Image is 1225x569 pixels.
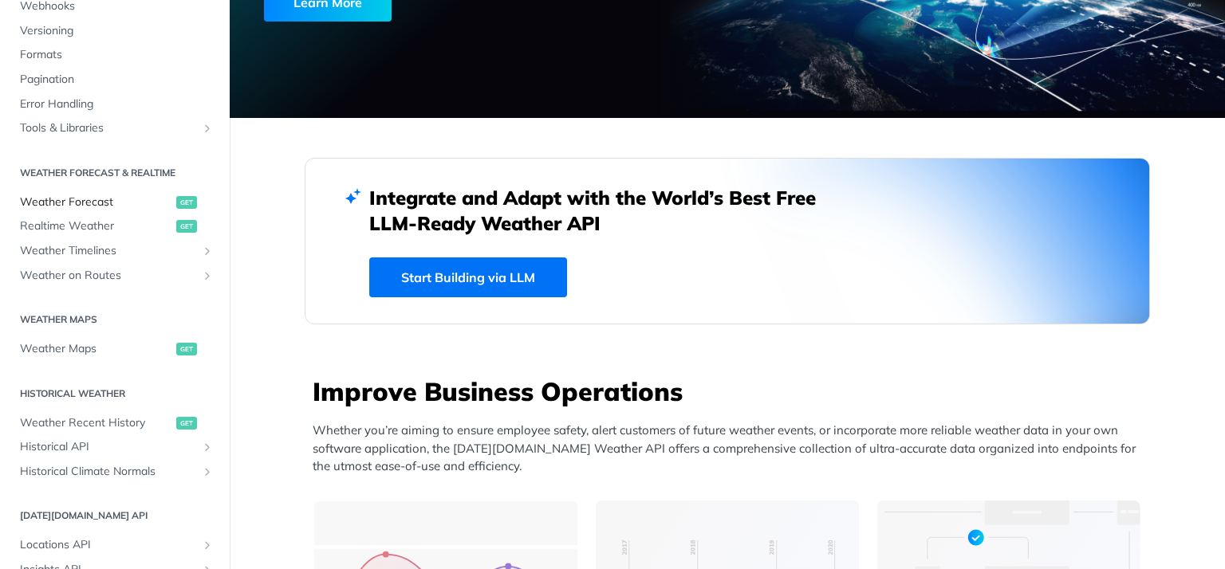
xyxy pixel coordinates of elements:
[12,190,218,214] a: Weather Forecastget
[201,269,214,282] button: Show subpages for Weather on Routes
[12,239,218,263] a: Weather TimelinesShow subpages for Weather Timelines
[12,387,218,401] h2: Historical Weather
[12,214,218,238] a: Realtime Weatherget
[313,374,1150,409] h3: Improve Business Operations
[176,196,197,209] span: get
[369,257,567,297] a: Start Building via LLM
[313,422,1150,476] p: Whether you’re aiming to ensure employee safety, alert customers of future weather events, or inc...
[176,343,197,355] span: get
[20,96,214,112] span: Error Handling
[20,72,214,88] span: Pagination
[12,435,218,459] a: Historical APIShow subpages for Historical API
[20,415,172,431] span: Weather Recent History
[12,92,218,116] a: Error Handling
[20,194,172,210] span: Weather Forecast
[201,245,214,257] button: Show subpages for Weather Timelines
[12,533,218,557] a: Locations APIShow subpages for Locations API
[20,218,172,234] span: Realtime Weather
[12,68,218,92] a: Pagination
[12,460,218,484] a: Historical Climate NormalsShow subpages for Historical Climate Normals
[20,120,197,136] span: Tools & Libraries
[12,43,218,67] a: Formats
[201,122,214,135] button: Show subpages for Tools & Libraries
[12,508,218,523] h2: [DATE][DOMAIN_NAME] API
[20,243,197,259] span: Weather Timelines
[20,439,197,455] span: Historical API
[176,220,197,233] span: get
[20,23,214,39] span: Versioning
[12,166,218,180] h2: Weather Forecast & realtime
[20,537,197,553] span: Locations API
[369,185,840,236] h2: Integrate and Adapt with the World’s Best Free LLM-Ready Weather API
[176,417,197,430] span: get
[12,19,218,43] a: Versioning
[201,441,214,453] button: Show subpages for Historical API
[12,312,218,327] h2: Weather Maps
[201,539,214,551] button: Show subpages for Locations API
[20,47,214,63] span: Formats
[201,465,214,478] button: Show subpages for Historical Climate Normals
[12,264,218,288] a: Weather on RoutesShow subpages for Weather on Routes
[20,341,172,357] span: Weather Maps
[12,337,218,361] a: Weather Mapsget
[12,116,218,140] a: Tools & LibrariesShow subpages for Tools & Libraries
[20,268,197,284] span: Weather on Routes
[12,411,218,435] a: Weather Recent Historyget
[20,464,197,480] span: Historical Climate Normals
